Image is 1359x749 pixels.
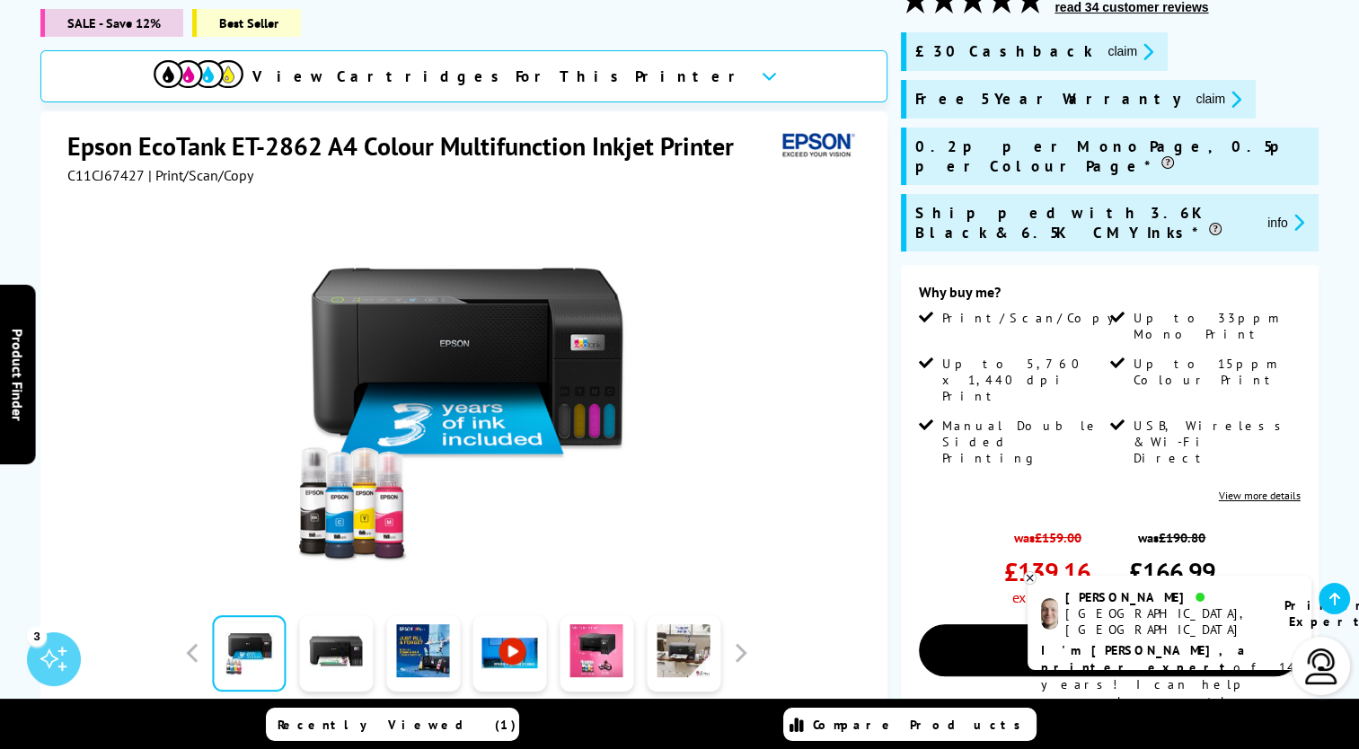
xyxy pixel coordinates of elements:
span: Product Finder [9,329,27,421]
h1: Epson EcoTank ET-2862 A4 Colour Multifunction Inkjet Printer [67,129,752,163]
a: Add to Basket [919,624,1300,676]
span: Up to 5,760 x 1,440 dpi Print [942,356,1106,404]
span: £30 Cashback [915,41,1093,62]
div: Why buy me? [919,283,1300,310]
div: [PERSON_NAME] [1065,589,1262,605]
img: cmyk-icon.svg [154,60,243,88]
span: Up to 15ppm Colour Print [1133,356,1296,388]
div: [GEOGRAPHIC_DATA], [GEOGRAPHIC_DATA] [1065,605,1262,638]
a: View more details [1219,489,1301,502]
span: was [1004,520,1090,546]
p: of 14 years! I can help you choose the right product [1041,642,1298,727]
span: was [1129,520,1215,546]
button: promo-description [1262,212,1310,233]
img: ashley-livechat.png [1041,598,1058,630]
span: £139.16 [1004,555,1090,588]
span: Manual Double Sided Printing [942,418,1106,466]
img: Epson [775,129,858,163]
strike: £159.00 [1035,529,1081,546]
strike: £190.80 [1159,529,1205,546]
b: I'm [PERSON_NAME], a printer expert [1041,642,1250,675]
span: Best Seller [192,9,301,37]
button: promo-description [1190,89,1247,110]
span: Print/Scan/Copy [942,310,1127,326]
span: £166.99 [1129,555,1215,588]
span: Recently Viewed (1) [278,717,516,733]
span: | Print/Scan/Copy [148,166,253,184]
a: Compare Products [783,708,1037,741]
span: Shipped with 3.6K Black & 6.5K CMY Inks* [915,203,1253,242]
div: 3 [27,626,47,646]
img: user-headset-light.svg [1303,648,1339,684]
button: promo-description [1102,41,1159,62]
img: Epson EcoTank ET-2862 [290,220,642,572]
span: View Cartridges For This Printer [252,66,746,86]
span: Compare Products [813,717,1030,733]
a: Recently Viewed (1) [266,708,519,741]
span: Free 5 Year Warranty [915,89,1181,110]
span: USB, Wireless & Wi-Fi Direct [1133,418,1296,466]
span: C11CJ67427 [67,166,145,184]
span: Up to 33ppm Mono Print [1133,310,1296,342]
span: 0.2p per Mono Page, 0.5p per Colour Page* [915,137,1309,176]
span: SALE - Save 12% [40,9,183,37]
span: ex VAT @ 20% [1012,588,1090,606]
